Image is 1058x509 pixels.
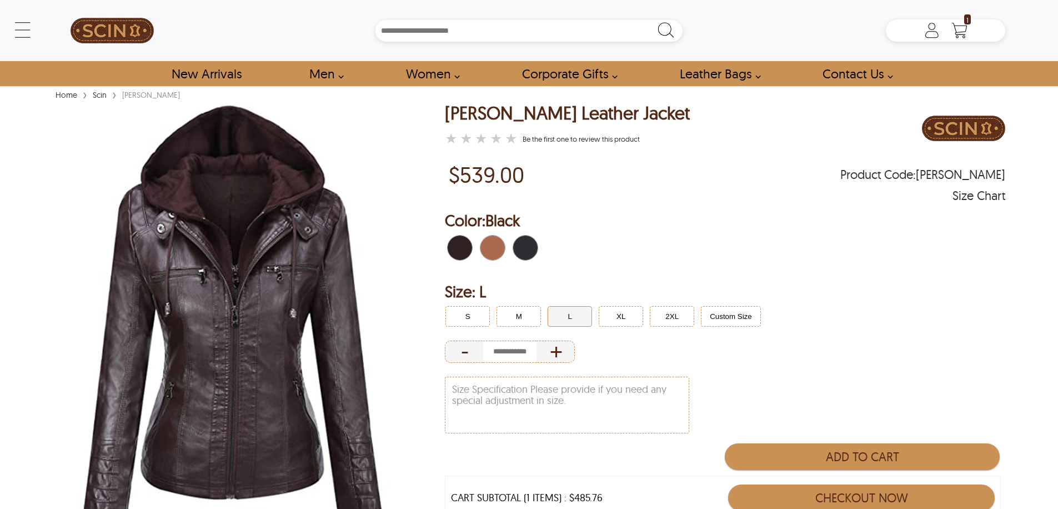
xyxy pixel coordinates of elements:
[485,211,520,230] span: Black
[297,61,350,86] a: shop men's leather jackets
[505,133,517,144] label: 5 rating
[475,133,487,144] label: 3 rating
[449,162,524,187] p: Price of $539.00
[840,169,1005,180] span: Product Code: EMMIE
[497,306,541,327] button: Click to select M
[445,281,1005,303] h2: Selected Filter by Size: L
[445,377,689,433] textarea: Size Specification Please provide if you need any special adjustment in size.
[445,103,690,123] div: [PERSON_NAME] Leather Jacket
[159,61,254,86] a: Shop New Arrivals
[112,84,117,104] span: ›
[964,14,971,24] span: 1
[490,133,502,144] label: 4 rating
[393,61,466,86] a: Shop Women Leather Jackets
[83,84,87,104] span: ›
[53,6,172,56] a: SCIN
[701,306,761,327] button: Click to select Custom Size
[445,209,1005,232] h2: Selected Color: by Black
[523,134,640,143] a: Emmie Biker Leather Jacket }
[445,341,483,363] div: Decrease Quantity of Item
[445,306,490,327] button: Click to select S
[922,103,1005,153] img: Brand Logo PDP Image
[810,61,899,86] a: contact-us
[478,233,508,263] div: Brown
[599,306,643,327] button: Click to select XL
[460,133,472,144] label: 2 rating
[949,22,971,39] a: Shopping Cart
[548,306,592,327] button: Click to select L
[119,89,183,101] div: [PERSON_NAME]
[445,133,457,144] label: 1 rating
[451,492,603,503] div: CART SUBTOTAL (1 ITEMS) : $485.76
[667,61,767,86] a: Shop Leather Bags
[445,131,520,147] a: Emmie Biker Leather Jacket }
[510,233,540,263] div: Black
[445,233,475,263] div: Dark Coffee
[90,90,109,100] a: Scin
[53,90,80,100] a: Home
[536,341,575,363] div: Increase Quantity of Item
[445,103,690,123] h1: Emmie Biker Leather Jacket
[952,190,1005,201] div: Size Chart
[725,443,999,470] button: Add to Cart
[650,306,694,327] button: Click to select 2XL
[922,103,1005,156] a: Brand Logo PDP Image
[71,6,154,56] img: SCIN
[509,61,624,86] a: Shop Leather Corporate Gifts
